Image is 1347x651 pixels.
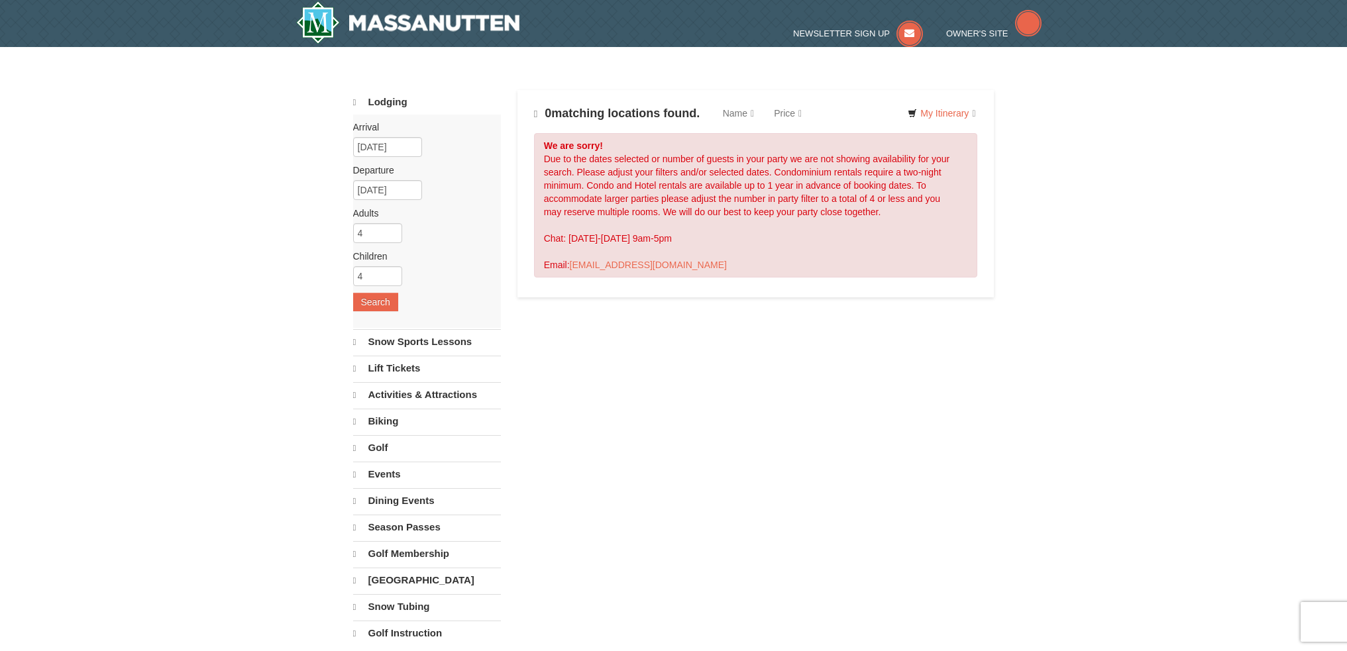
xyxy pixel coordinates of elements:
a: [GEOGRAPHIC_DATA] [353,568,501,593]
span: Newsletter Sign Up [793,28,890,38]
a: Golf Instruction [353,621,501,646]
a: Dining Events [353,488,501,513]
a: Lodging [353,90,501,115]
a: Activities & Attractions [353,382,501,407]
a: Golf [353,435,501,460]
a: Name [713,100,764,126]
label: Arrival [353,121,491,134]
span: Owner's Site [946,28,1008,38]
a: Season Passes [353,515,501,540]
a: Snow Sports Lessons [353,329,501,354]
label: Children [353,250,491,263]
button: Search [353,293,398,311]
div: Due to the dates selected or number of guests in your party we are not showing availability for y... [534,133,978,277]
a: Biking [353,409,501,434]
a: Events [353,462,501,487]
label: Adults [353,207,491,220]
h4: matching locations found. [534,107,700,121]
a: Snow Tubing [353,594,501,619]
a: My Itinerary [899,103,984,123]
img: Massanutten Resort Logo [296,1,520,44]
a: Price [764,100,812,126]
label: Departure [353,164,491,177]
a: [EMAIL_ADDRESS][DOMAIN_NAME] [570,260,727,270]
a: Newsletter Sign Up [793,28,923,38]
a: Owner's Site [946,28,1042,38]
strong: We are sorry! [544,140,603,151]
a: Lift Tickets [353,356,501,381]
a: Golf Membership [353,541,501,566]
a: Massanutten Resort [296,1,520,44]
span: 0 [545,107,551,120]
